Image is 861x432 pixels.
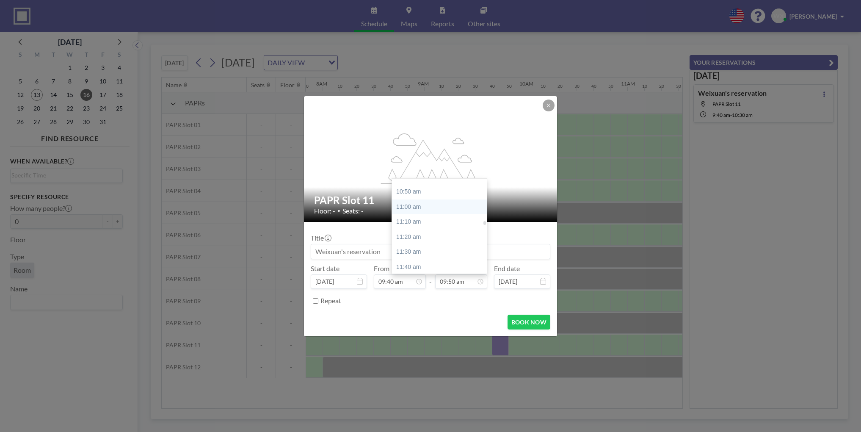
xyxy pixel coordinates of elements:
[337,208,340,214] span: •
[320,296,341,305] label: Repeat
[392,214,491,230] div: 11:10 am
[392,199,491,215] div: 11:00 am
[311,244,550,259] input: Weixuan's reservation
[392,230,491,245] div: 11:20 am
[311,234,331,242] label: Title
[342,207,364,215] span: Seats: -
[392,260,491,275] div: 11:40 am
[311,264,339,273] label: Start date
[374,264,389,273] label: From
[429,267,432,286] span: -
[314,207,335,215] span: Floor: -
[392,184,491,199] div: 10:50 am
[494,264,520,273] label: End date
[508,315,550,330] button: BOOK NOW
[314,194,548,207] h2: PAPR Slot 11
[392,244,491,260] div: 11:30 am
